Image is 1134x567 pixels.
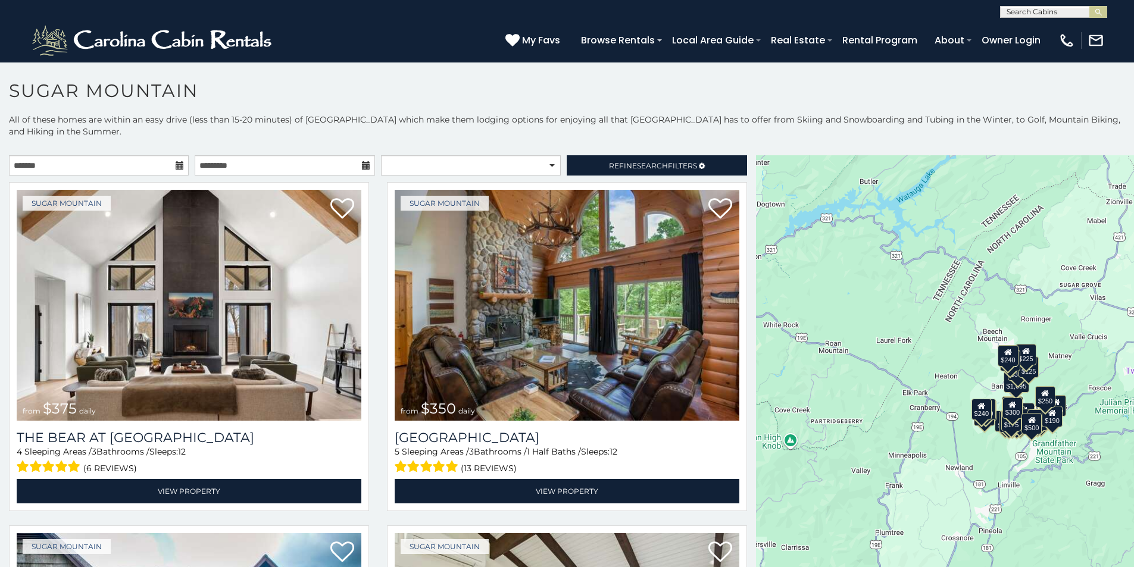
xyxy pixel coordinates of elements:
img: mail-regular-white.png [1088,32,1104,49]
span: from [23,406,40,415]
a: Real Estate [765,30,831,51]
div: Sleeping Areas / Bathrooms / Sleeps: [17,446,361,476]
div: $155 [1046,395,1066,416]
a: The Bear At Sugar Mountain from $375 daily [17,190,361,421]
a: Owner Login [976,30,1046,51]
div: $240 [998,345,1019,366]
a: Sugar Mountain [23,539,111,554]
div: $300 [1002,397,1023,419]
a: The Bear At [GEOGRAPHIC_DATA] [17,430,361,446]
a: Local Area Guide [666,30,760,51]
a: Sugar Mountain [401,539,489,554]
div: Sleeping Areas / Bathrooms / Sleeps: [395,446,739,476]
span: 1 Half Baths / [527,446,581,457]
span: 3 [469,446,474,457]
a: Add to favorites [330,197,354,222]
a: Add to favorites [708,197,732,222]
div: $125 [1019,356,1039,378]
span: My Favs [522,33,560,48]
img: The Bear At Sugar Mountain [17,190,361,421]
a: RefineSearchFilters [567,155,746,176]
span: $350 [421,400,456,417]
span: (6 reviews) [83,461,137,476]
a: Sugar Mountain [401,196,489,211]
div: $190 [1042,406,1063,427]
div: $240 [971,399,992,420]
span: Search [637,161,668,170]
a: Grouse Moor Lodge from $350 daily [395,190,739,421]
span: Refine Filters [609,161,697,170]
a: My Favs [505,33,563,48]
div: $195 [1027,409,1048,431]
a: View Property [395,479,739,503]
img: phone-regular-white.png [1058,32,1075,49]
span: 12 [610,446,617,457]
a: Browse Rentals [575,30,661,51]
img: Grouse Moor Lodge [395,190,739,421]
a: [GEOGRAPHIC_DATA] [395,430,739,446]
div: $1,095 [1004,371,1030,393]
span: 5 [395,446,399,457]
span: $375 [43,400,77,417]
div: $200 [1014,403,1035,424]
span: 12 [178,446,186,457]
a: Sugar Mountain [23,196,111,211]
span: (13 reviews) [461,461,517,476]
a: Rental Program [836,30,923,51]
span: daily [458,406,475,415]
div: $225 [1016,344,1036,365]
div: $250 [1035,386,1055,408]
div: $190 [1002,396,1022,418]
a: View Property [17,479,361,503]
span: daily [79,406,96,415]
span: 3 [92,446,96,457]
a: Add to favorites [330,540,354,565]
div: $175 [1001,410,1021,431]
a: Add to favorites [708,540,732,565]
div: $155 [999,411,1020,433]
div: $500 [1021,413,1042,434]
span: 4 [17,446,22,457]
img: White-1-2.png [30,23,277,58]
span: from [401,406,418,415]
a: About [929,30,970,51]
h3: Grouse Moor Lodge [395,430,739,446]
h3: The Bear At Sugar Mountain [17,430,361,446]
